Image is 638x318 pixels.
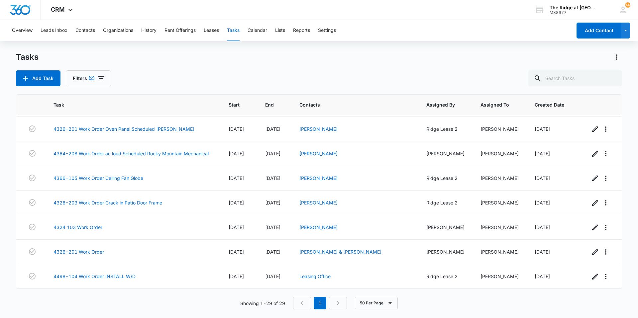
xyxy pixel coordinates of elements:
a: [PERSON_NAME] & [PERSON_NAME] [299,249,381,255]
span: Created Date [535,101,564,108]
a: [PERSON_NAME] [299,151,338,156]
span: [DATE] [535,274,550,279]
button: Rent Offerings [164,20,196,41]
span: [DATE] [229,200,244,205]
button: Settings [318,20,336,41]
div: [PERSON_NAME] [480,125,519,132]
button: Actions [611,52,622,62]
span: 145 [625,2,630,8]
div: [PERSON_NAME] [426,150,465,157]
button: History [141,20,157,41]
span: [DATE] [229,274,244,279]
span: [DATE] [535,175,550,181]
span: [DATE] [535,249,550,255]
span: [DATE] [265,175,280,181]
a: 4326-201 Work Order [53,248,104,255]
span: [DATE] [265,151,280,156]
span: Assigned By [426,101,455,108]
span: [DATE] [229,175,244,181]
span: CRM [51,6,65,13]
div: Ridge Lease 2 [426,273,465,280]
button: Tasks [227,20,240,41]
div: notifications count [625,2,630,8]
a: [PERSON_NAME] [299,224,338,230]
button: Calendar [248,20,267,41]
em: 1 [314,297,326,309]
div: Ridge Lease 2 [426,175,465,182]
button: Contacts [75,20,95,41]
span: Start [229,101,240,108]
div: [PERSON_NAME] [480,150,519,157]
div: Ridge Lease 2 [426,125,465,132]
div: [PERSON_NAME] [480,248,519,255]
input: Search Tasks [528,70,622,86]
span: [DATE] [535,151,550,156]
div: [PERSON_NAME] [480,224,519,231]
div: [PERSON_NAME] [480,199,519,206]
span: Task [53,101,203,108]
div: [PERSON_NAME] [426,248,465,255]
a: 4326-203 Work Order Crack in Patio Door Frame [53,199,162,206]
a: [PERSON_NAME] [299,126,338,132]
span: [DATE] [265,274,280,279]
span: Assigned To [480,101,509,108]
nav: Pagination [293,297,347,309]
div: Ridge Lease 2 [426,199,465,206]
a: 4324 103 Work Order [53,224,102,231]
span: [DATE] [265,249,280,255]
a: Leasing Office [299,274,331,279]
a: [PERSON_NAME] [299,200,338,205]
span: Contacts [299,101,401,108]
button: Reports [293,20,310,41]
span: [DATE] [265,224,280,230]
span: [DATE] [229,249,244,255]
button: Lists [275,20,285,41]
a: 4366-105 Work Order Ceiling Fan Globe [53,175,143,182]
a: [PERSON_NAME] [299,175,338,181]
button: Overview [12,20,33,41]
span: [DATE] [535,200,550,205]
button: Filters(2) [66,70,111,86]
span: [DATE] [229,151,244,156]
span: [DATE] [229,126,244,132]
span: End [265,101,274,108]
div: [PERSON_NAME] [480,273,519,280]
span: [DATE] [535,224,550,230]
span: [DATE] [265,200,280,205]
span: [DATE] [265,126,280,132]
a: 4498-104 Work Order INSTALL W/D [53,273,136,280]
button: 50 Per Page [355,297,398,309]
button: Leases [204,20,219,41]
div: account id [550,10,598,15]
h1: Tasks [16,52,39,62]
button: Organizations [103,20,133,41]
div: [PERSON_NAME] [480,175,519,182]
button: Add Contact [577,23,621,39]
div: [PERSON_NAME] [426,224,465,231]
span: [DATE] [229,224,244,230]
a: 4326-201 Work Order Oven Panel Scheduled [PERSON_NAME] [53,125,194,132]
span: (2) [88,76,95,81]
button: Add Task [16,70,60,86]
button: Leads Inbox [41,20,67,41]
span: [DATE] [535,126,550,132]
a: 4364-208 Work Order ac loud Scheduled Rocky Mountain Mechanical [53,150,209,157]
div: account name [550,5,598,10]
p: Showing 1-29 of 29 [240,300,285,307]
